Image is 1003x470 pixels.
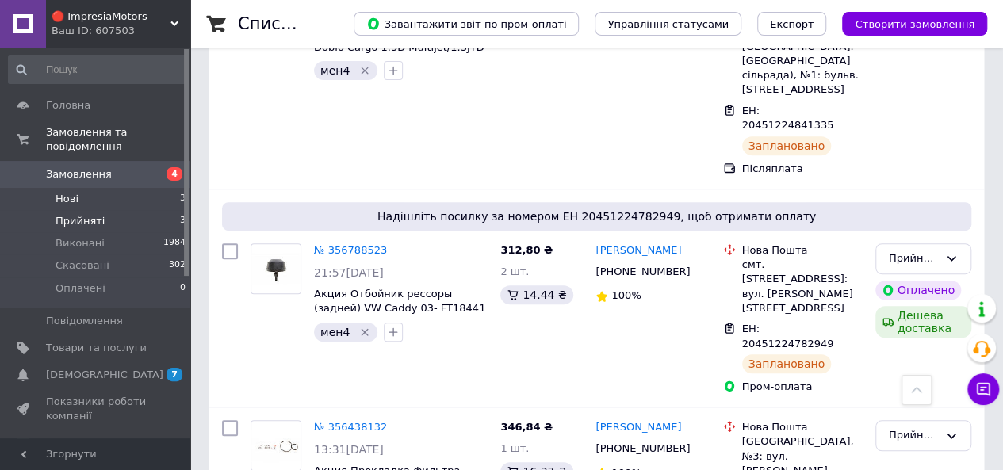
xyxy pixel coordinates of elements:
[238,14,399,33] h1: Список замовлень
[742,380,863,394] div: Пром-оплата
[742,354,832,373] div: Заплановано
[742,243,863,258] div: Нова Пошта
[46,368,163,382] span: [DEMOGRAPHIC_DATA]
[855,18,974,30] span: Створити замовлення
[56,281,105,296] span: Оплачені
[889,427,939,444] div: Прийнято
[595,420,681,435] a: [PERSON_NAME]
[366,17,566,31] span: Завантажити звіт по пром-оплаті
[314,266,384,279] span: 21:57[DATE]
[251,253,301,285] img: Фото товару
[8,55,187,84] input: Пошук
[742,258,863,315] div: смт. [STREET_ADDRESS]: вул. [PERSON_NAME][STREET_ADDRESS]
[167,368,182,381] span: 7
[169,258,186,273] span: 302
[500,442,529,454] span: 1 шт.
[500,244,553,256] span: 312,80 ₴
[46,98,90,113] span: Головна
[52,10,170,24] span: 🔴 ImpresiaMotors
[320,326,350,338] span: мен4
[967,373,999,405] button: Чат з покупцем
[46,395,147,423] span: Показники роботи компанії
[314,443,384,456] span: 13:31[DATE]
[826,17,987,29] a: Створити замовлення
[180,214,186,228] span: 3
[180,192,186,206] span: 3
[595,442,690,454] span: [PHONE_NUMBER]
[52,24,190,38] div: Ваш ID: 607503
[358,326,371,338] svg: Видалити мітку
[742,136,832,155] div: Заплановано
[500,421,553,433] span: 346,84 ₴
[595,266,690,277] span: [PHONE_NUMBER]
[46,437,87,451] span: Відгуки
[595,12,741,36] button: Управління статусами
[607,18,729,30] span: Управління статусами
[889,250,939,267] div: Прийнято
[46,125,190,154] span: Замовлення та повідомлення
[875,306,971,338] div: Дешева доставка
[742,323,834,350] span: ЕН: 20451224782949
[228,208,965,224] span: Надішліть посилку за номером ЕН 20451224782949, щоб отримати оплату
[320,64,350,77] span: мен4
[742,105,834,132] span: ЕН: 20451224841335
[757,12,827,36] button: Експорт
[56,214,105,228] span: Прийняті
[875,281,961,300] div: Оплачено
[251,243,301,294] a: Фото товару
[770,18,814,30] span: Експорт
[354,12,579,36] button: Завантажити звіт по пром-оплаті
[595,243,681,258] a: [PERSON_NAME]
[500,266,529,277] span: 2 шт.
[314,421,387,433] a: № 356438132
[56,192,78,206] span: Нові
[742,420,863,434] div: Нова Пошта
[842,12,987,36] button: Створити замовлення
[46,167,112,182] span: Замовлення
[46,341,147,355] span: Товари та послуги
[358,64,371,77] svg: Видалити мітку
[611,289,641,301] span: 100%
[56,236,105,250] span: Виконані
[314,288,485,315] a: Акция Отбойник рессоры (задней) VW Caddy 03- FT18441
[314,244,387,256] a: № 356788523
[180,281,186,296] span: 0
[46,314,123,328] span: Повідомлення
[167,167,182,181] span: 4
[742,162,863,176] div: Післяплата
[56,258,109,273] span: Скасовані
[251,430,301,462] img: Фото товару
[163,236,186,250] span: 1984
[500,285,572,304] div: 14.44 ₴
